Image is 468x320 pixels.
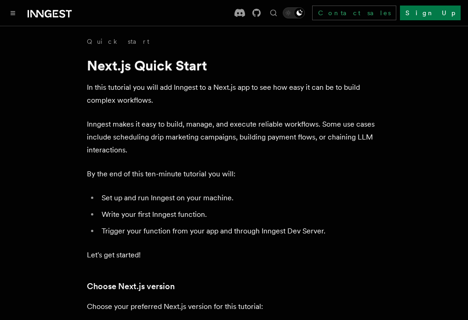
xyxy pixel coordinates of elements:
[99,225,381,238] li: Trigger your function from your app and through Inngest Dev Server.
[87,118,381,157] p: Inngest makes it easy to build, manage, and execute reliable workflows. Some use cases include sc...
[87,57,381,74] h1: Next.js Quick Start
[99,192,381,204] li: Set up and run Inngest on your machine.
[87,37,149,46] a: Quick start
[7,7,18,18] button: Toggle navigation
[87,249,381,262] p: Let's get started!
[87,300,381,313] p: Choose your preferred Next.js version for this tutorial:
[283,7,305,18] button: Toggle dark mode
[400,6,461,20] a: Sign Up
[99,208,381,221] li: Write your first Inngest function.
[268,7,279,18] button: Find something...
[312,6,396,20] a: Contact sales
[87,81,381,107] p: In this tutorial you will add Inngest to a Next.js app to see how easy it can be to build complex...
[87,280,175,293] a: Choose Next.js version
[87,168,381,180] p: By the end of this ten-minute tutorial you will:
